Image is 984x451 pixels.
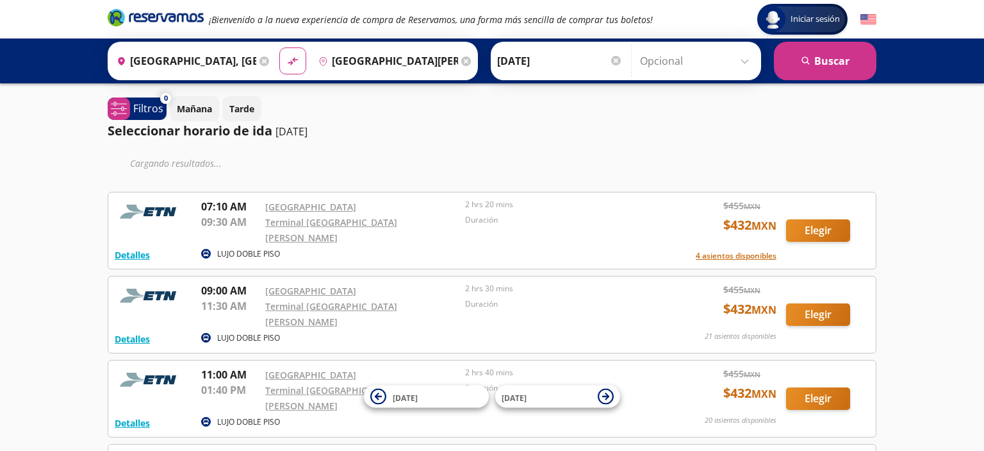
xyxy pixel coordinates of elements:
[744,285,760,295] small: MXN
[751,219,776,233] small: MXN
[640,45,755,77] input: Opcional
[275,124,307,139] p: [DATE]
[201,382,259,398] p: 01:40 PM
[177,102,212,115] p: Mañana
[465,367,659,379] p: 2 hrs 40 mins
[164,93,168,104] span: 0
[209,13,653,26] em: ¡Bienvenido a la nueva experiencia de compra de Reservamos, una forma más sencilla de comprar tus...
[115,248,150,262] button: Detalles
[265,369,356,381] a: [GEOGRAPHIC_DATA]
[723,216,776,235] span: $ 432
[723,367,760,380] span: $ 455
[774,42,876,80] button: Buscar
[170,96,219,121] button: Mañana
[705,331,776,342] p: 21 asientos disponibles
[495,386,620,408] button: [DATE]
[217,416,280,428] p: LUJO DOBLE PISO
[108,98,167,120] button: 0Filtros
[115,332,150,346] button: Detalles
[115,199,185,225] img: RESERVAMOS
[265,201,356,213] a: [GEOGRAPHIC_DATA]
[201,283,259,298] p: 09:00 AM
[217,332,280,344] p: LUJO DOBLE PISO
[502,392,527,403] span: [DATE]
[130,157,222,169] em: Cargando resultados ...
[723,199,760,212] span: $ 455
[723,384,776,403] span: $ 432
[723,283,760,296] span: $ 455
[751,387,776,401] small: MXN
[786,219,850,242] button: Elegir
[201,367,259,382] p: 11:00 AM
[217,248,280,260] p: LUJO DOBLE PISO
[201,199,259,214] p: 07:10 AM
[465,199,659,210] p: 2 hrs 20 mins
[465,283,659,294] p: 2 hrs 30 mins
[744,201,760,211] small: MXN
[229,102,254,115] p: Tarde
[785,13,845,26] span: Iniciar sesión
[201,298,259,314] p: 11:30 AM
[786,387,850,410] button: Elegir
[222,96,261,121] button: Tarde
[115,283,185,309] img: RESERVAMOS
[364,386,489,408] button: [DATE]
[108,8,204,27] i: Brand Logo
[111,45,256,77] input: Buscar Origen
[115,416,150,430] button: Detalles
[744,370,760,379] small: MXN
[201,214,259,230] p: 09:30 AM
[497,45,623,77] input: Elegir Fecha
[108,121,272,140] p: Seleccionar horario de ida
[313,45,458,77] input: Buscar Destino
[133,101,163,116] p: Filtros
[860,12,876,28] button: English
[696,250,776,262] button: 4 asientos disponibles
[786,303,850,326] button: Elegir
[265,384,397,412] a: Terminal [GEOGRAPHIC_DATA][PERSON_NAME]
[751,303,776,317] small: MXN
[265,300,397,328] a: Terminal [GEOGRAPHIC_DATA][PERSON_NAME]
[108,8,204,31] a: Brand Logo
[265,285,356,297] a: [GEOGRAPHIC_DATA]
[465,382,659,394] p: Duración
[265,216,397,244] a: Terminal [GEOGRAPHIC_DATA][PERSON_NAME]
[723,300,776,319] span: $ 432
[115,367,185,393] img: RESERVAMOS
[465,298,659,310] p: Duración
[393,392,418,403] span: [DATE]
[705,415,776,426] p: 20 asientos disponibles
[465,214,659,226] p: Duración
